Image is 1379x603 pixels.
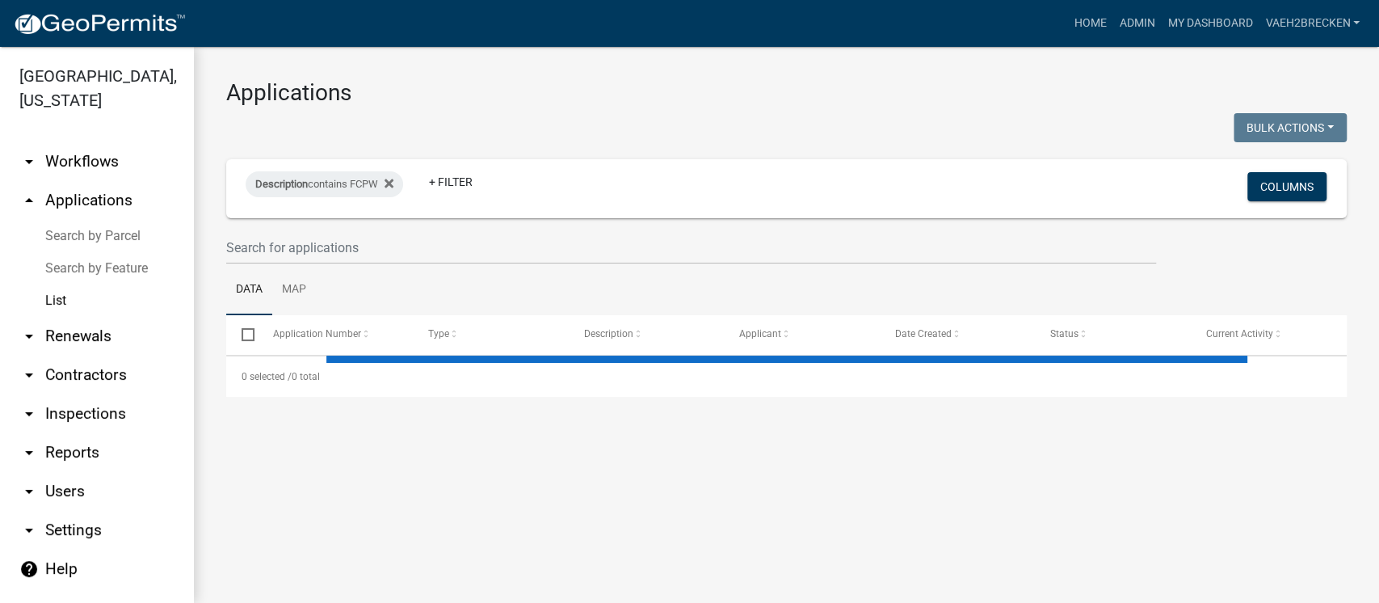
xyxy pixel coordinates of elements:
[19,152,39,171] i: arrow_drop_down
[226,264,272,316] a: Data
[1190,315,1346,354] datatable-header-cell: Current Activity
[226,356,1347,397] div: 0 total
[416,167,486,196] a: + Filter
[1050,328,1078,339] span: Status
[246,171,403,197] div: contains FCPW
[19,443,39,462] i: arrow_drop_down
[584,328,633,339] span: Description
[273,328,361,339] span: Application Number
[568,315,724,354] datatable-header-cell: Description
[226,79,1347,107] h3: Applications
[19,482,39,501] i: arrow_drop_down
[724,315,880,354] datatable-header-cell: Applicant
[257,315,413,354] datatable-header-cell: Application Number
[1206,328,1273,339] span: Current Activity
[895,328,952,339] span: Date Created
[1247,172,1326,201] button: Columns
[19,327,39,346] i: arrow_drop_down
[226,231,1156,264] input: Search for applications
[255,178,308,190] span: Description
[19,404,39,424] i: arrow_drop_down
[19,521,39,540] i: arrow_drop_down
[739,328,781,339] span: Applicant
[1067,8,1112,39] a: Home
[413,315,569,354] datatable-header-cell: Type
[272,264,316,316] a: Map
[1035,315,1191,354] datatable-header-cell: Status
[1234,113,1347,142] button: Bulk Actions
[1161,8,1259,39] a: My Dashboard
[242,371,292,382] span: 0 selected /
[428,328,449,339] span: Type
[1112,8,1161,39] a: Admin
[879,315,1035,354] datatable-header-cell: Date Created
[1259,8,1366,39] a: vaeh2Brecken
[19,191,39,210] i: arrow_drop_up
[19,365,39,385] i: arrow_drop_down
[19,559,39,579] i: help
[226,315,257,354] datatable-header-cell: Select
